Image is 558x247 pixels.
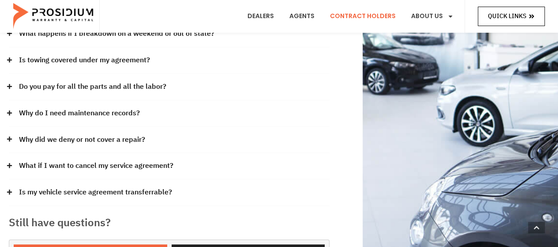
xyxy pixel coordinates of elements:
[9,215,330,231] h3: Still have questions?
[9,100,330,127] div: Why do I need maintenance records?
[19,80,166,93] a: Do you pay for all the parts and all the labor?
[19,160,173,172] a: What if I want to cancel my service agreement?
[19,107,140,120] a: Why do I need maintenance records?
[478,7,545,26] a: Quick Links
[9,74,330,100] div: Do you pay for all the parts and all the labor?
[9,179,330,206] div: Is my vehicle service agreement transferrable?
[9,21,330,47] div: What happens if I breakdown on a weekend or out of state?
[9,47,330,74] div: Is towing covered under my agreement?
[9,153,330,179] div: What if I want to cancel my service agreement?
[19,133,145,146] a: Why did we deny or not cover a repair?
[488,11,526,22] span: Quick Links
[9,127,330,153] div: Why did we deny or not cover a repair?
[19,186,172,199] a: Is my vehicle service agreement transferrable?
[19,54,150,67] a: Is towing covered under my agreement?
[19,27,214,40] a: What happens if I breakdown on a weekend or out of state?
